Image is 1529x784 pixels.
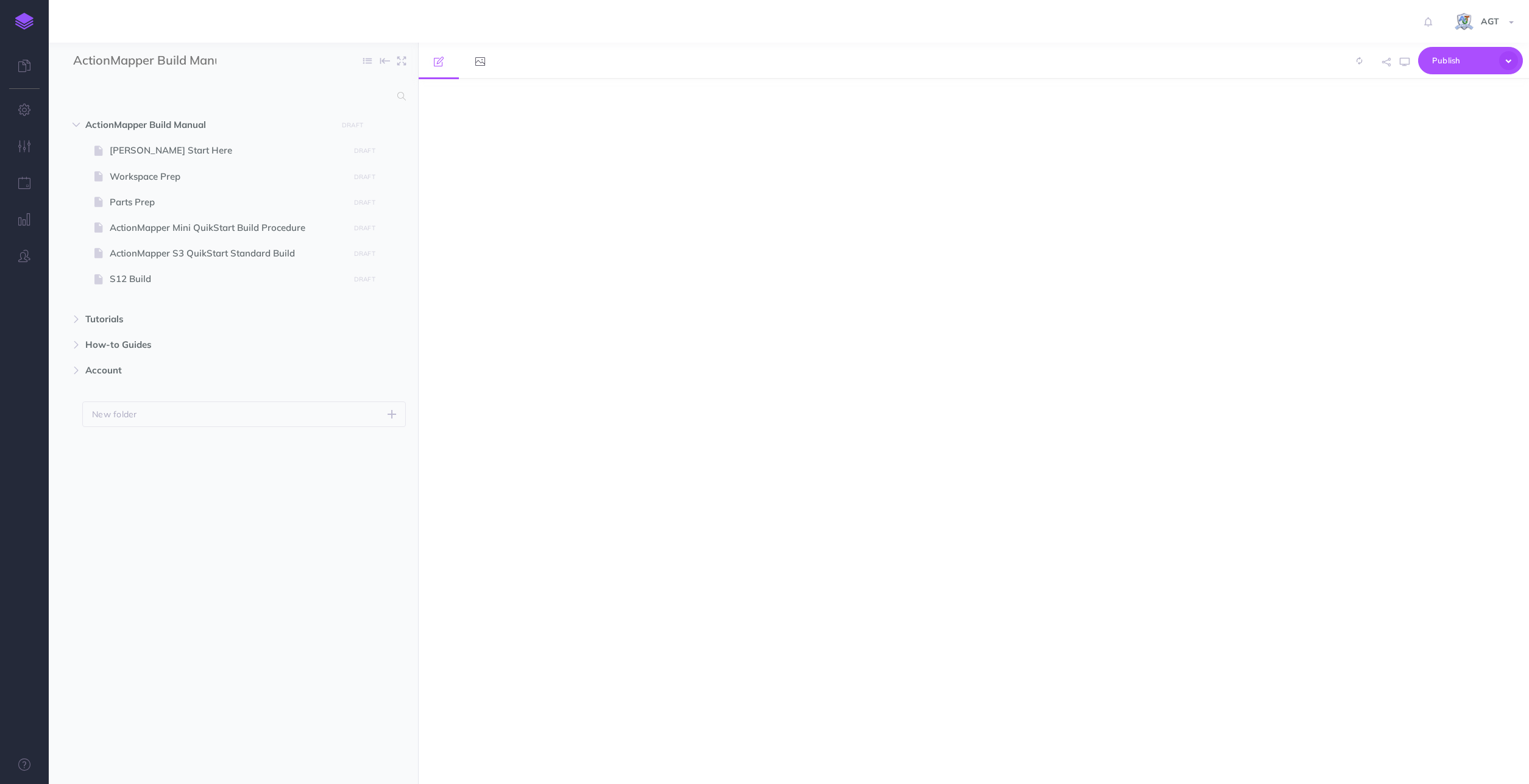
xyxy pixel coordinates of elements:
span: How-to Guides [85,337,330,352]
button: DRAFT [349,272,380,286]
span: Tutorials [85,312,330,327]
img: logo-mark.svg [15,13,34,30]
span: Publish [1432,51,1493,70]
p: New folder [92,408,137,421]
img: iCxL6hB4gPtK36lnwjqkK90dLekSAv8p9JC67nPZ.png [1453,12,1475,33]
button: DRAFT [349,144,380,158]
small: DRAFT [354,147,375,155]
button: DRAFT [349,170,380,184]
button: DRAFT [349,247,380,261]
button: DRAFT [349,196,380,210]
span: AGT [1475,16,1505,27]
small: DRAFT [354,275,375,283]
button: DRAFT [349,221,380,235]
small: DRAFT [354,250,375,258]
small: DRAFT [354,199,375,207]
small: DRAFT [354,224,375,232]
input: Documentation Name [73,52,216,70]
input: Search [73,85,390,107]
span: ActionMapper Mini QuikStart Build Procedure [110,221,345,235]
span: [PERSON_NAME] Start Here [110,143,345,158]
span: ActionMapper S3 QuikStart Standard Build [110,246,345,261]
small: DRAFT [342,121,363,129]
span: S12 Build [110,272,345,286]
span: Account [85,363,330,378]
span: Workspace Prep [110,169,345,184]
span: Parts Prep [110,195,345,210]
span: ActionMapper Build Manual [85,118,330,132]
button: DRAFT [338,118,368,132]
button: Publish [1418,47,1523,74]
small: DRAFT [354,173,375,181]
button: New folder [82,401,406,427]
